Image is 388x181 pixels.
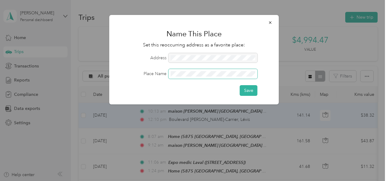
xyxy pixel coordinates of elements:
[354,147,388,181] iframe: Everlance-gr Chat Button Frame
[118,71,167,77] label: Place Name
[118,41,270,49] p: Set this reoccurring address as a favorite place:
[118,55,167,61] label: Address
[118,27,270,41] h1: Name This Place
[240,85,258,96] button: Save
